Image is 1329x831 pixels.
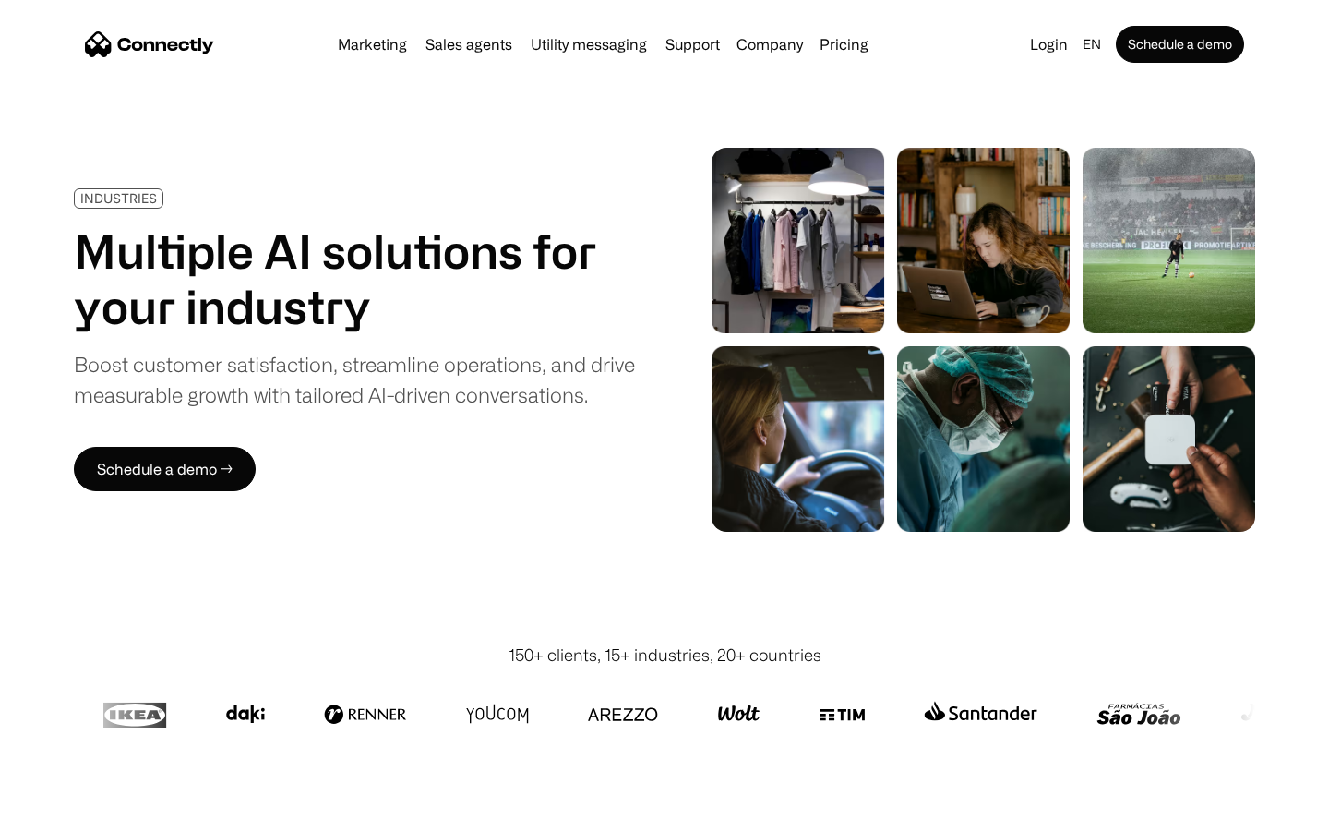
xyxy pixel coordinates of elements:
a: Support [658,37,727,52]
div: Company [736,31,803,57]
a: Marketing [330,37,414,52]
div: Boost customer satisfaction, streamline operations, and drive measurable growth with tailored AI-... [74,349,635,410]
div: en [1083,31,1101,57]
a: Sales agents [418,37,520,52]
a: Login [1023,31,1075,57]
div: 150+ clients, 15+ industries, 20+ countries [509,643,821,668]
div: INDUSTRIES [80,191,157,205]
a: Schedule a demo → [74,447,256,491]
ul: Language list [37,799,111,825]
aside: Language selected: English [18,797,111,825]
a: Utility messaging [523,37,654,52]
h1: Multiple AI solutions for your industry [74,223,635,334]
a: Pricing [812,37,876,52]
a: Schedule a demo [1116,26,1244,63]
